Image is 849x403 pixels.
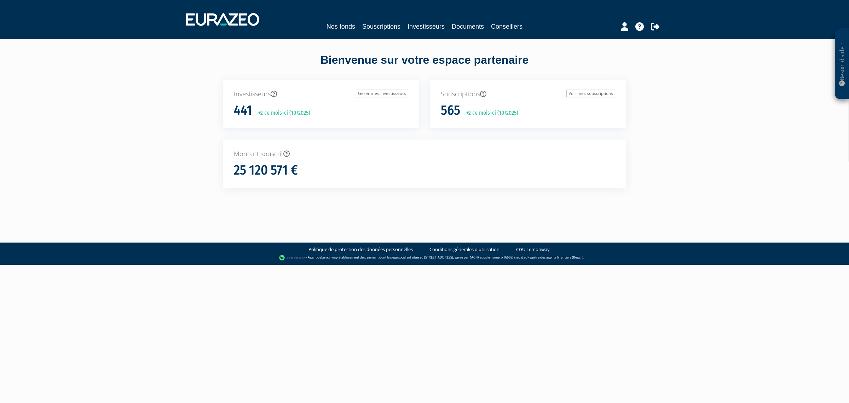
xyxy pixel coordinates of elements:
[441,90,615,99] p: Souscriptions
[186,13,259,26] img: 1732889491-logotype_eurazeo_blanc_rvb.png
[356,90,408,97] a: Gérer mes investisseurs
[408,22,445,32] a: Investisseurs
[566,90,615,97] a: Voir mes souscriptions
[327,22,355,32] a: Nos fonds
[279,254,306,261] img: logo-lemonway.png
[7,254,842,261] div: - Agent de (établissement de paiement dont le siège social est situé au [STREET_ADDRESS], agréé p...
[838,32,846,96] p: Besoin d'aide ?
[218,52,631,80] div: Bienvenue sur votre espace partenaire
[234,149,615,159] p: Montant souscrit
[362,22,400,32] a: Souscriptions
[429,246,499,253] a: Conditions générales d'utilisation
[234,90,408,99] p: Investisseurs
[461,109,518,117] p: +2 ce mois-ci (10/2025)
[321,255,337,260] a: Lemonway
[253,109,310,117] p: +2 ce mois-ci (10/2025)
[308,246,413,253] a: Politique de protection des données personnelles
[234,103,252,118] h1: 441
[527,255,583,260] a: Registre des agents financiers (Regafi)
[234,163,298,178] h1: 25 120 571 €
[441,103,460,118] h1: 565
[516,246,550,253] a: CGU Lemonway
[452,22,484,32] a: Documents
[491,22,522,32] a: Conseillers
